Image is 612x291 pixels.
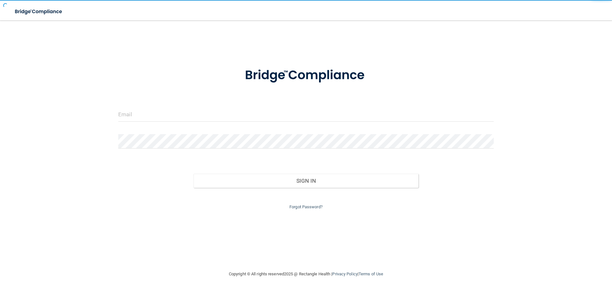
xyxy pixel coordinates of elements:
button: Sign In [193,174,419,188]
img: bridge_compliance_login_screen.278c3ca4.svg [232,59,380,92]
a: Forgot Password? [289,204,323,209]
a: Privacy Policy [332,272,357,276]
div: Copyright © All rights reserved 2025 @ Rectangle Health | | [190,264,422,284]
img: bridge_compliance_login_screen.278c3ca4.svg [10,5,68,18]
a: Terms of Use [359,272,383,276]
input: Email [118,107,494,122]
